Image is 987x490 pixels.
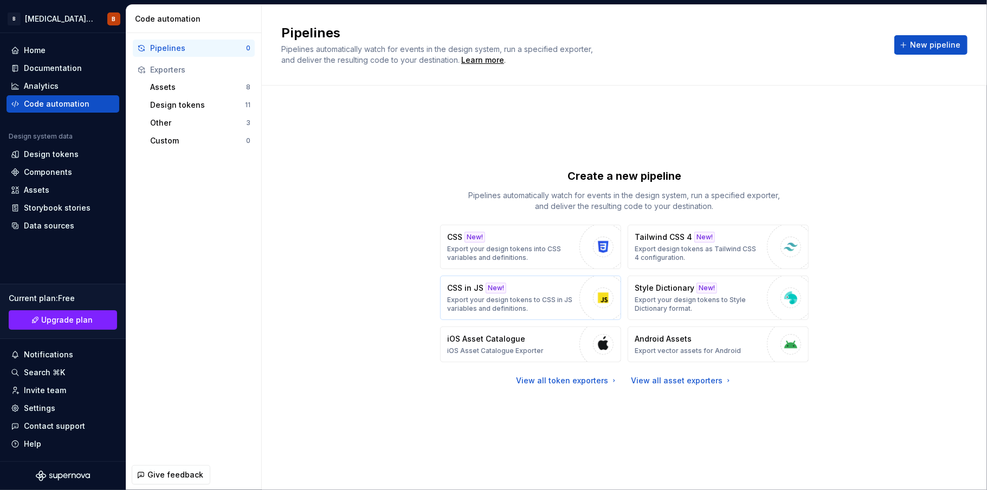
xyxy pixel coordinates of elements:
[447,245,574,262] p: Export your design tokens into CSS variables and definitions.
[150,117,246,128] div: Other
[7,382,119,399] a: Invite team
[628,276,809,320] button: Style DictionaryNew!Export your design tokens to Style Dictionary format.
[7,60,119,77] a: Documentation
[635,283,694,293] p: Style Dictionary
[24,63,82,74] div: Documentation
[9,310,117,330] a: Upgrade plan
[150,100,245,110] div: Design tokens
[517,375,618,386] a: View all token exporters
[246,119,250,127] div: 3
[7,217,119,234] a: Data sources
[245,101,250,109] div: 11
[150,43,246,54] div: Pipelines
[150,135,246,146] div: Custom
[567,168,681,184] p: Create a new pipeline
[9,132,73,141] div: Design system data
[24,403,55,414] div: Settings
[628,225,809,269] button: Tailwind CSS 4New!Export design tokens as Tailwind CSS 4 configuration.
[440,225,621,269] button: CSSNew!Export your design tokens into CSS variables and definitions.
[460,56,506,64] span: .
[7,400,119,417] a: Settings
[631,375,733,386] a: View all asset exporters
[7,42,119,59] a: Home
[24,99,89,109] div: Code automation
[24,385,66,396] div: Invite team
[7,95,119,113] a: Code automation
[7,164,119,181] a: Components
[246,83,250,92] div: 8
[440,326,621,362] button: iOS Asset CatalogueiOS Asset Catalogue Exporter
[7,146,119,163] a: Design tokens
[146,79,255,96] button: Assets8
[628,326,809,362] button: Android AssetsExport vector assets for Android
[635,232,692,243] p: Tailwind CSS 4
[7,199,119,217] a: Storybook stories
[146,96,255,114] button: Design tokens11
[24,349,73,360] div: Notifications
[7,346,119,363] button: Notifications
[147,469,203,480] span: Give feedback
[2,7,124,30] button: B[MEDICAL_DATA] OpsB
[447,347,544,355] p: iOS Asset Catalogue Exporter
[447,283,483,293] p: CSS in JS
[24,149,79,160] div: Design tokens
[635,245,762,262] p: Export design tokens as Tailwind CSS 4 configuration.
[150,64,250,75] div: Exporters
[146,132,255,149] button: Custom0
[24,185,49,195] div: Assets
[486,283,506,293] div: New!
[24,167,72,178] div: Components
[246,136,250,145] div: 0
[24,81,59,92] div: Analytics
[447,232,462,243] p: CSS
[7,364,119,381] button: Search ⌘K
[447,296,574,313] p: Export your design tokens to CSS in JS variables and definitions.
[8,12,21,25] div: B
[246,44,250,53] div: 0
[24,220,74,231] div: Data sources
[36,471,90,481] svg: Supernova Logo
[462,190,787,212] p: Pipelines automatically watch for events in the design system, run a specified exporter, and deli...
[894,35,967,55] button: New pipeline
[24,367,65,378] div: Search ⌘K
[696,283,717,293] div: New!
[694,232,715,243] div: New!
[135,14,257,24] div: Code automation
[7,435,119,453] button: Help
[42,315,93,325] span: Upgrade plan
[635,334,692,344] p: Android Assets
[7,77,119,95] a: Analytics
[281,24,881,42] h2: Pipelines
[24,439,41,449] div: Help
[146,114,255,132] button: Other3
[132,465,210,485] button: Give feedback
[150,82,246,93] div: Assets
[447,334,525,344] p: iOS Asset Catalogue
[7,417,119,435] button: Contact support
[281,44,595,64] span: Pipelines automatically watch for events in the design system, run a specified exporter, and deli...
[465,232,485,243] div: New!
[9,293,117,304] div: Current plan : Free
[24,202,91,213] div: Storybook stories
[440,276,621,320] button: CSS in JSNew!Export your design tokens to CSS in JS variables and definitions.
[635,347,741,355] p: Export vector assets for Android
[133,40,255,57] button: Pipelines0
[7,181,119,199] a: Assets
[112,15,116,23] div: B
[24,45,46,56] div: Home
[910,40,960,50] span: New pipeline
[25,14,94,24] div: [MEDICAL_DATA] Ops
[24,421,85,432] div: Contact support
[461,55,504,66] a: Learn more
[635,296,762,313] p: Export your design tokens to Style Dictionary format.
